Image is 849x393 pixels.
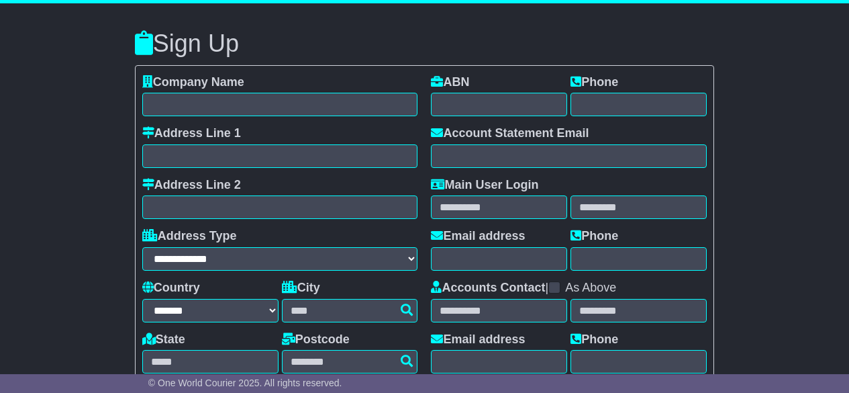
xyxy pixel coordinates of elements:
[431,75,469,90] label: ABN
[431,229,525,244] label: Email address
[282,333,350,347] label: Postcode
[142,126,241,141] label: Address Line 1
[570,229,618,244] label: Phone
[431,333,525,347] label: Email address
[570,333,618,347] label: Phone
[431,281,545,296] label: Accounts Contact
[148,378,342,388] span: © One World Courier 2025. All rights reserved.
[431,281,707,299] div: |
[570,75,618,90] label: Phone
[282,281,320,296] label: City
[142,75,244,90] label: Company Name
[142,333,185,347] label: State
[431,126,589,141] label: Account Statement Email
[431,178,538,193] label: Main User Login
[142,229,237,244] label: Address Type
[142,178,241,193] label: Address Line 2
[142,281,200,296] label: Country
[565,281,616,296] label: As Above
[135,30,714,57] h3: Sign Up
